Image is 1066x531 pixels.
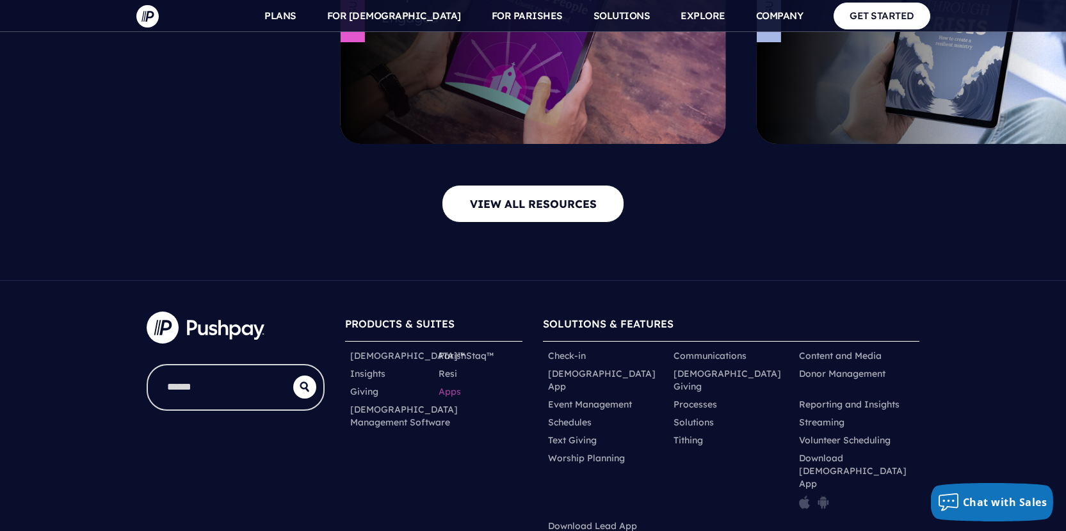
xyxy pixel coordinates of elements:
a: [DEMOGRAPHIC_DATA] Giving [674,367,789,393]
a: Check-in [548,349,586,362]
a: ParishStaq™ [439,349,494,362]
a: Processes [674,398,717,411]
img: pp_icon_appstore.png [799,495,810,509]
a: Donor Management [799,367,885,380]
a: Apps [439,385,461,398]
a: Worship Planning [548,452,625,464]
a: [DEMOGRAPHIC_DATA] Management Software [350,403,458,429]
img: pp_icon_gplay.png [818,495,829,509]
a: Volunteer Scheduling [799,434,891,447]
h6: PRODUCTS & SUITES [345,312,523,342]
a: [DEMOGRAPHIC_DATA]™ [350,349,465,362]
a: Event Management [548,398,632,411]
a: Communications [674,349,747,362]
li: Download [DEMOGRAPHIC_DATA] App [794,449,919,517]
a: Streaming [799,416,844,429]
a: Resi [439,367,457,380]
h6: SOLUTIONS & FEATURES [543,312,919,342]
a: Schedules [548,416,592,429]
a: VIEW ALL RESOURCES [442,185,624,223]
a: Text Giving [548,434,597,447]
a: Insights [350,367,385,380]
button: Chat with Sales [931,483,1054,521]
a: Solutions [674,416,714,429]
a: Content and Media [799,349,882,362]
a: GET STARTED [834,3,930,29]
a: Reporting and Insights [799,398,900,411]
a: Giving [350,385,378,398]
a: Tithing [674,434,703,447]
a: [DEMOGRAPHIC_DATA] App [548,367,663,393]
span: Chat with Sales [963,495,1047,509]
